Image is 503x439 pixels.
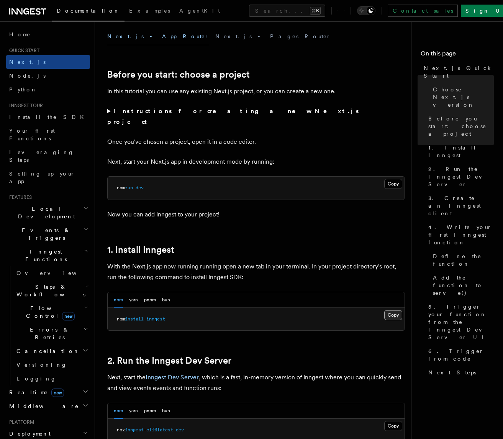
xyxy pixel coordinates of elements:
[107,137,405,147] p: Once you've chosen a project, open it in a code editor.
[6,402,79,410] span: Middleware
[107,244,174,255] a: 1. Install Inngest
[179,8,220,14] span: AgentKit
[6,245,90,266] button: Inngest Functions
[421,49,494,61] h4: On this page
[6,266,90,385] div: Inngest Functions
[6,226,84,242] span: Events & Triggers
[107,209,405,220] p: Now you can add Inngest to your project!
[425,366,494,379] a: Next Steps
[117,427,125,432] span: npx
[6,389,64,396] span: Realtime
[175,2,224,21] a: AgentKit
[107,106,405,127] summary: Instructions for creating a new Next.js project
[215,28,331,45] button: Next.js - Pages Router
[428,194,494,217] span: 3. Create an Inngest client
[107,355,231,366] a: 2. Run the Inngest Dev Server
[6,385,90,399] button: Realtimenew
[6,110,90,124] a: Install the SDK
[57,8,120,14] span: Documentation
[6,28,90,41] a: Home
[125,185,133,190] span: run
[125,316,144,322] span: install
[146,374,199,381] a: Inngest Dev Server
[107,107,360,125] strong: Instructions for creating a new Next.js project
[6,194,32,200] span: Features
[9,128,55,141] span: Your first Functions
[107,28,209,45] button: Next.js - App Router
[107,372,405,393] p: Next, start the , which is a fast, in-memory version of Inngest where you can quickly send and vi...
[13,323,90,344] button: Errors & Retries
[428,223,494,246] span: 4. Write your first Inngest function
[6,124,90,145] a: Your first Functions
[13,344,90,358] button: Cancellation
[13,304,84,320] span: Flow Control
[310,7,321,15] kbd: ⌘K
[384,310,402,320] button: Copy
[425,162,494,191] a: 2. Run the Inngest Dev Server
[162,403,170,419] button: bun
[6,223,90,245] button: Events & Triggers
[9,114,88,120] span: Install the SDK
[6,248,83,263] span: Inngest Functions
[425,141,494,162] a: 1. Install Inngest
[6,55,90,69] a: Next.js
[430,249,494,271] a: Define the function
[16,270,95,276] span: Overview
[6,399,90,413] button: Middleware
[13,326,83,341] span: Errors & Retries
[129,403,138,419] button: yarn
[6,167,90,188] a: Setting up your app
[6,69,90,83] a: Node.js
[51,389,64,397] span: new
[125,427,173,432] span: inngest-cli@latest
[9,149,74,163] span: Leveraging Steps
[9,86,37,93] span: Python
[107,261,405,283] p: With the Next.js app now running running open a new tab in your terminal. In your project directo...
[433,274,494,297] span: Add the function to serve()
[13,301,90,323] button: Flow Controlnew
[162,292,170,308] button: bun
[9,171,75,184] span: Setting up your app
[428,347,494,363] span: 6. Trigger from code
[6,102,43,109] span: Inngest tour
[13,372,90,385] a: Logging
[117,316,125,322] span: npm
[6,83,90,96] a: Python
[357,6,375,15] button: Toggle dark mode
[384,421,402,431] button: Copy
[16,376,56,382] span: Logging
[117,185,125,190] span: npm
[62,312,75,320] span: new
[433,252,494,268] span: Define the function
[421,61,494,83] a: Next.js Quick Start
[144,403,156,419] button: pnpm
[424,64,494,80] span: Next.js Quick Start
[6,47,39,54] span: Quick start
[114,292,123,308] button: npm
[6,205,84,220] span: Local Development
[428,303,494,341] span: 5. Trigger your function from the Inngest Dev Server UI
[13,266,90,280] a: Overview
[430,83,494,112] a: Choose Next.js version
[425,191,494,220] a: 3. Create an Inngest client
[129,8,170,14] span: Examples
[425,112,494,141] a: Before you start: choose a project
[6,202,90,223] button: Local Development
[9,59,46,65] span: Next.js
[433,86,494,109] span: Choose Next.js version
[146,316,165,322] span: inngest
[107,69,250,80] a: Before you start: choose a project
[384,179,402,189] button: Copy
[52,2,125,21] a: Documentation
[13,358,90,372] a: Versioning
[425,300,494,344] a: 5. Trigger your function from the Inngest Dev Server UI
[430,271,494,300] a: Add the function to serve()
[114,403,123,419] button: npm
[136,185,144,190] span: dev
[13,283,85,298] span: Steps & Workflows
[9,31,31,38] span: Home
[428,165,494,188] span: 2. Run the Inngest Dev Server
[13,347,80,355] span: Cancellation
[425,220,494,249] a: 4. Write your first Inngest function
[176,427,184,432] span: dev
